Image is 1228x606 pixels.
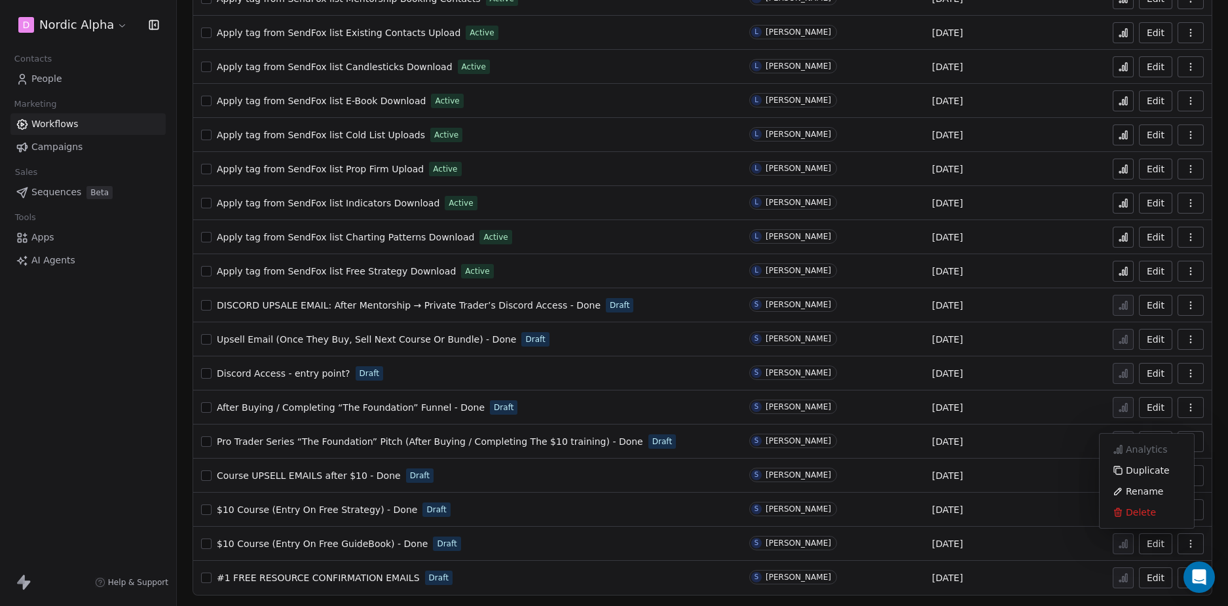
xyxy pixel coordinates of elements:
a: Edit [1139,363,1172,384]
span: [DATE] [932,537,963,550]
button: Edit [1139,193,1172,214]
div: [PERSON_NAME] [766,198,831,207]
span: Nordic Alpha [39,16,114,33]
span: [DATE] [932,571,963,584]
span: [DATE] [932,197,963,210]
button: Edit [1139,227,1172,248]
div: [PERSON_NAME] [766,402,831,411]
div: S [754,572,758,582]
span: Apply tag from SendFox list Candlesticks Download [217,62,453,72]
div: L [754,61,758,71]
div: [PERSON_NAME] [766,300,831,309]
div: [PERSON_NAME] [766,232,831,241]
div: [PERSON_NAME] [766,96,831,105]
a: Apply tag from SendFox list Indicators Download [217,197,439,210]
div: [PERSON_NAME] [766,334,831,343]
span: Apply tag from SendFox list Prop Firm Upload [217,164,424,174]
a: Course UPSELL EMAILS after $10 - Done [217,469,401,482]
span: Sales [9,162,43,182]
div: [PERSON_NAME] [766,28,831,37]
div: Open Intercom Messenger [1183,561,1215,593]
a: $10 Course (Entry On Free Strategy) - Done [217,503,417,516]
button: Edit [1139,329,1172,350]
span: [DATE] [932,503,963,516]
span: Draft [652,436,672,447]
div: [PERSON_NAME] [766,368,831,377]
button: Edit [1139,397,1172,418]
div: L [754,197,758,208]
a: Upsell Email (Once They Buy, Sell Next Course Or Bundle) - Done [217,333,516,346]
div: L [754,95,758,105]
span: Pro Trader Series “The Foundation” Pitch (After Buying / Completing The $10 training) - Done [217,436,643,447]
span: Apply tag from SendFox list Free Strategy Download [217,266,456,276]
div: L [754,231,758,242]
button: Edit [1139,124,1172,145]
div: L [754,265,758,276]
a: Workflows [10,113,166,135]
span: D [23,18,30,31]
span: People [31,72,62,86]
span: #1 FREE RESOURCE CONFIRMATION EMAILS [217,573,420,583]
span: Active [434,129,458,141]
span: Delete [1126,506,1156,519]
a: Edit [1139,56,1172,77]
a: SequencesBeta [10,181,166,203]
span: Draft [437,538,456,550]
span: Tools [9,208,41,227]
span: Apply tag from SendFox list E-Book Download [217,96,426,106]
a: Apply tag from SendFox list Free Strategy Download [217,265,456,278]
span: [DATE] [932,26,963,39]
span: [DATE] [932,333,963,346]
a: Edit [1139,431,1172,452]
a: Campaigns [10,136,166,158]
div: L [754,27,758,37]
span: Workflows [31,117,79,131]
a: Pro Trader Series “The Foundation” Pitch (After Buying / Completing The $10 training) - Done [217,435,643,448]
a: #1 FREE RESOURCE CONFIRMATION EMAILS [217,571,420,584]
span: Draft [410,470,430,482]
span: $10 Course (Entry On Free GuideBook) - Done [217,539,428,549]
div: [PERSON_NAME] [766,164,831,173]
div: [PERSON_NAME] [766,504,831,514]
span: [DATE] [932,401,963,414]
span: [DATE] [932,162,963,176]
span: Draft [426,504,446,516]
div: L [754,129,758,140]
span: [DATE] [932,231,963,244]
span: [DATE] [932,367,963,380]
div: [PERSON_NAME] [766,539,831,548]
div: S [754,402,758,412]
a: Help & Support [95,577,168,588]
span: Active [483,231,508,243]
span: Campaigns [31,140,83,154]
button: DNordic Alpha [16,14,130,36]
a: Apply tag from SendFox list Charting Patterns Download [217,231,474,244]
button: Edit [1139,567,1172,588]
span: Active [449,197,473,209]
span: Active [462,61,486,73]
a: Apply tag from SendFox list Candlesticks Download [217,60,453,73]
span: Active [470,27,494,39]
span: [DATE] [932,60,963,73]
span: [DATE] [932,265,963,278]
button: Edit [1139,533,1172,554]
span: Draft [610,299,629,311]
div: [PERSON_NAME] [766,130,831,139]
span: Apply tag from SendFox list Cold List Uploads [217,130,425,140]
div: [PERSON_NAME] [766,62,831,71]
span: Analytics [1126,443,1168,456]
div: S [754,299,758,310]
span: After Buying / Completing “The Foundation” Funnel - Done [217,402,485,413]
span: [DATE] [932,94,963,107]
button: Edit [1139,295,1172,316]
a: Discord Access - entry point? [217,367,350,380]
div: S [754,333,758,344]
a: Edit [1139,159,1172,180]
span: Help & Support [108,577,168,588]
span: Contacts [9,49,58,69]
button: Edit [1139,22,1172,43]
